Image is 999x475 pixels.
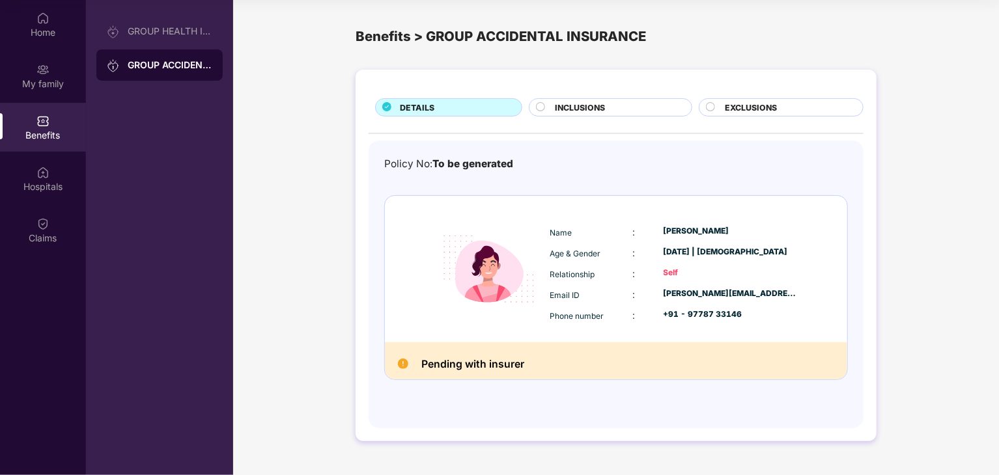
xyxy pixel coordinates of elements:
span: EXCLUSIONS [725,102,777,114]
span: : [632,268,635,279]
img: svg+xml;base64,PHN2ZyB3aWR0aD0iMjAiIGhlaWdodD0iMjAiIHZpZXdCb3g9IjAgMCAyMCAyMCIgZmlsbD0ibm9uZSIgeG... [107,25,120,38]
div: Policy No: [384,156,513,172]
img: Pending [398,359,408,369]
span: Email ID [550,290,580,300]
div: [DATE] | [DEMOGRAPHIC_DATA] [664,246,798,258]
span: : [632,247,635,258]
img: svg+xml;base64,PHN2ZyBpZD0iSG9tZSIgeG1sbnM9Imh0dHA6Ly93d3cudzMub3JnLzIwMDAvc3ZnIiB3aWR0aD0iMjAiIG... [36,12,49,25]
span: To be generated [432,157,513,170]
span: : [632,226,635,238]
img: svg+xml;base64,PHN2ZyBpZD0iSG9zcGl0YWxzIiB4bWxucz0iaHR0cDovL3d3dy53My5vcmcvMjAwMC9zdmciIHdpZHRoPS... [36,166,49,179]
img: svg+xml;base64,PHN2ZyBpZD0iQ2xhaW0iIHhtbG5zPSJodHRwOi8vd3d3LnczLm9yZy8yMDAwL3N2ZyIgd2lkdGg9IjIwIi... [36,217,49,230]
img: svg+xml;base64,PHN2ZyB3aWR0aD0iMjAiIGhlaWdodD0iMjAiIHZpZXdCb3g9IjAgMCAyMCAyMCIgZmlsbD0ibm9uZSIgeG... [36,63,49,76]
img: svg+xml;base64,PHN2ZyBpZD0iQmVuZWZpdHMiIHhtbG5zPSJodHRwOi8vd3d3LnczLm9yZy8yMDAwL3N2ZyIgd2lkdGg9Ij... [36,115,49,128]
div: Self [664,267,798,279]
div: [PERSON_NAME][EMAIL_ADDRESS][DOMAIN_NAME] [664,288,798,300]
h2: Pending with insurer [421,355,524,373]
img: svg+xml;base64,PHN2ZyB3aWR0aD0iMjAiIGhlaWdodD0iMjAiIHZpZXdCb3g9IjAgMCAyMCAyMCIgZmlsbD0ibm9uZSIgeG... [107,59,120,72]
div: Benefits > GROUP ACCIDENTAL INSURANCE [356,26,877,47]
div: GROUP HEALTH INSURANCE [128,26,212,36]
span: Phone number [550,311,604,321]
img: icon [431,211,546,327]
div: GROUP ACCIDENTAL INSURANCE [128,59,212,72]
div: [PERSON_NAME] [664,225,798,238]
span: INCLUSIONS [555,102,605,114]
span: : [632,289,635,300]
span: : [632,310,635,321]
span: Relationship [550,269,595,279]
span: Name [550,228,572,238]
div: +91 - 97787 33146 [664,308,798,321]
span: Age & Gender [550,249,600,258]
span: DETAILS [400,102,434,114]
